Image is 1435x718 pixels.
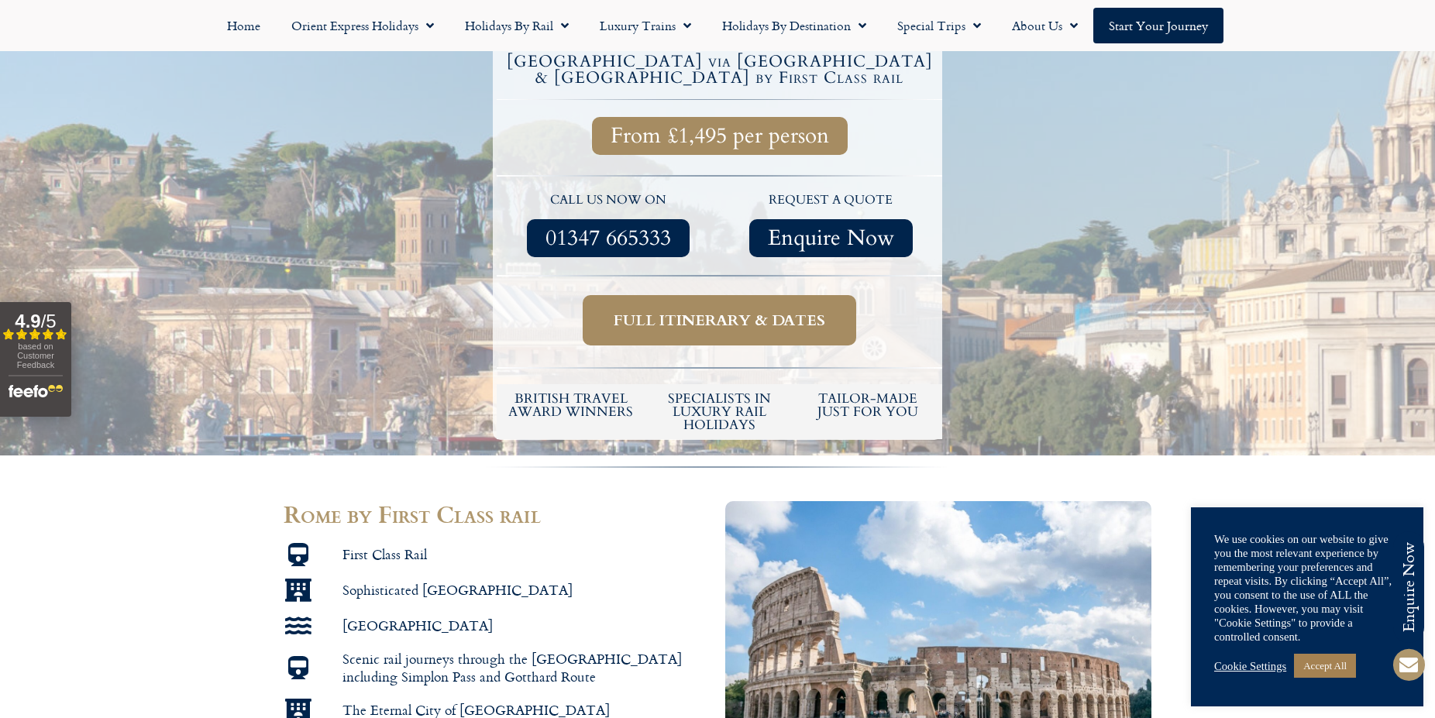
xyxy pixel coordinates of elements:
div: We use cookies on our website to give you the most relevant experience by remembering your prefer... [1214,532,1400,644]
h5: British Travel Award winners [504,392,638,418]
a: Full itinerary & dates [583,295,856,345]
a: Special Trips [882,8,996,43]
span: Enquire Now [768,228,894,248]
span: Scenic rail journeys through the [GEOGRAPHIC_DATA] including Simplon Pass and Gotthard Route [339,650,711,686]
a: Holidays by Rail [449,8,584,43]
nav: Menu [8,8,1427,43]
a: Cookie Settings [1214,659,1286,673]
a: Orient Express Holidays [276,8,449,43]
a: Home [212,8,276,43]
h6: Specialists in luxury rail holidays [653,392,786,431]
span: Rome by First Class rail [284,496,541,531]
span: Full itinerary & dates [614,311,825,330]
a: Accept All [1294,654,1356,678]
a: Luxury Trains [584,8,707,43]
span: 01347 665333 [545,228,671,248]
a: About Us [996,8,1093,43]
span: Sophisticated [GEOGRAPHIC_DATA] [339,581,573,599]
a: 01347 665333 [527,219,690,257]
a: Enquire Now [749,219,913,257]
a: Start your Journey [1093,8,1223,43]
h5: tailor-made just for you [801,392,934,418]
span: First Class Rail [339,545,427,563]
a: Holidays by Destination [707,8,882,43]
a: From £1,495 per person [592,117,848,155]
p: call us now on [504,191,712,211]
p: request a quote [728,191,935,211]
h4: [GEOGRAPHIC_DATA] via [GEOGRAPHIC_DATA] & [GEOGRAPHIC_DATA] by First Class rail [499,53,940,86]
span: [GEOGRAPHIC_DATA] [339,617,493,634]
span: From £1,495 per person [611,126,829,146]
